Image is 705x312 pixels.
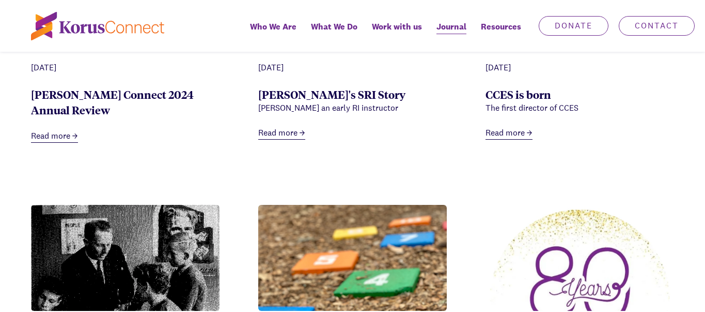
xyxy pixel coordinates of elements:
a: Read more [31,130,78,143]
a: Read more [485,127,532,140]
a: [PERSON_NAME]'s SRI Story [258,87,405,101]
a: Contact [619,16,695,36]
a: Donate [539,16,608,36]
a: [PERSON_NAME] Connect 2024 Annual Review [31,87,194,117]
div: [PERSON_NAME] an early RI instructor [258,102,447,114]
a: Who We Are [243,14,304,52]
a: CCES is born [485,87,551,101]
div: Resources [474,14,528,52]
a: Work with us [365,14,429,52]
a: Read more [258,127,305,140]
div: [DATE] [485,62,674,74]
span: Who We Are [250,19,296,34]
span: What We Do [311,19,357,34]
span: Journal [436,19,466,34]
div: The first director of CCES [485,102,674,114]
a: What We Do [304,14,365,52]
div: [DATE] [258,62,447,74]
div: [DATE] [31,62,220,74]
a: Journal [429,14,474,52]
span: Work with us [372,19,422,34]
img: korus-connect%2Fc5177985-88d5-491d-9cd7-4a1febad1357_logo.svg [31,12,164,40]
